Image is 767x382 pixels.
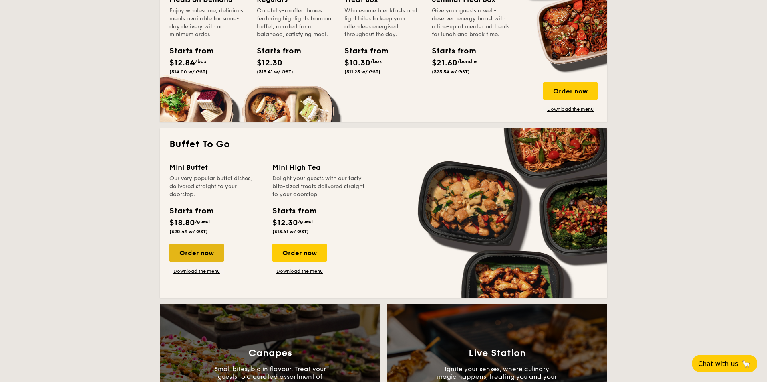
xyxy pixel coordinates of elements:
div: Starts from [344,45,380,57]
a: Download the menu [272,268,327,274]
h3: Canapes [248,348,292,359]
div: Wholesome breakfasts and light bites to keep your attendees energised throughout the day. [344,7,422,39]
span: 🦙 [741,359,751,368]
span: /box [370,59,382,64]
span: /bundle [457,59,477,64]
div: Starts from [272,205,316,217]
button: Chat with us🦙 [692,355,757,372]
div: Mini High Tea [272,162,366,173]
div: Mini Buffet [169,162,263,173]
div: Starts from [169,45,205,57]
div: Starts from [169,205,213,217]
span: /guest [298,219,313,224]
span: ($14.00 w/ GST) [169,69,207,75]
a: Download the menu [169,268,224,274]
span: $18.80 [169,218,195,228]
div: Carefully-crafted boxes featuring highlights from our buffet, curated for a balanced, satisfying ... [257,7,335,39]
div: Enjoy wholesome, delicious meals available for same-day delivery with no minimum order. [169,7,247,39]
div: Order now [169,244,224,262]
span: ($23.54 w/ GST) [432,69,470,75]
a: Download the menu [543,106,598,112]
span: $12.30 [257,58,282,68]
span: $10.30 [344,58,370,68]
span: $21.60 [432,58,457,68]
span: /guest [195,219,210,224]
span: /box [195,59,207,64]
span: $12.30 [272,218,298,228]
span: ($13.41 w/ GST) [272,229,309,234]
div: Starts from [432,45,468,57]
div: Our very popular buffet dishes, delivered straight to your doorstep. [169,175,263,199]
span: Chat with us [698,360,738,368]
h2: Buffet To Go [169,138,598,151]
span: ($13.41 w/ GST) [257,69,293,75]
h3: Live Station [469,348,526,359]
div: Order now [272,244,327,262]
div: Delight your guests with our tasty bite-sized treats delivered straight to your doorstep. [272,175,366,199]
div: Give your guests a well-deserved energy boost with a line-up of meals and treats for lunch and br... [432,7,510,39]
span: ($20.49 w/ GST) [169,229,208,234]
div: Order now [543,82,598,100]
div: Starts from [257,45,293,57]
span: $12.84 [169,58,195,68]
span: ($11.23 w/ GST) [344,69,380,75]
